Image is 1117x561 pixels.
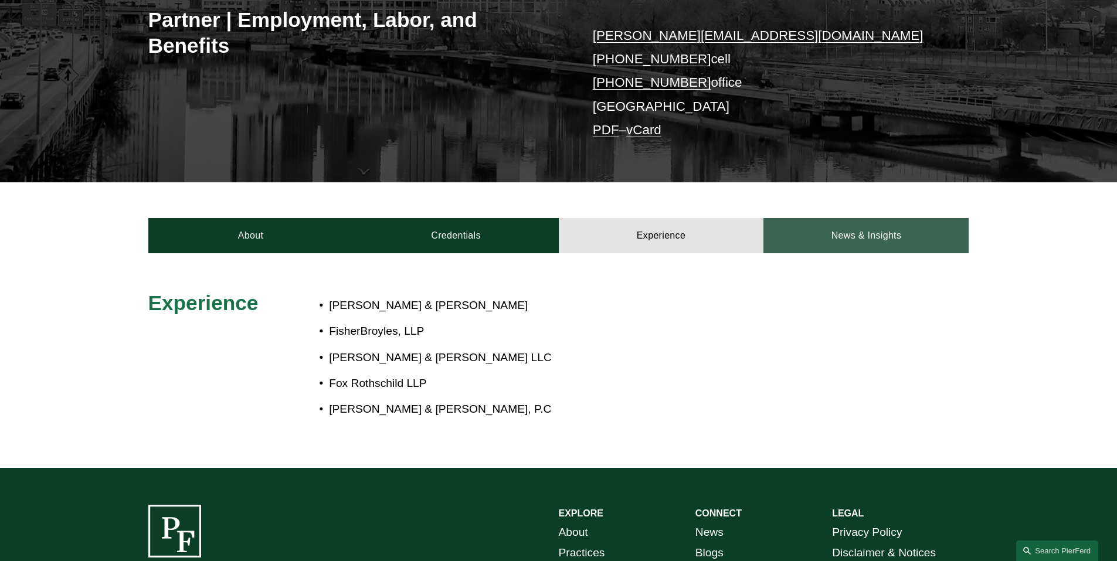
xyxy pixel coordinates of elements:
[832,508,864,518] strong: LEGAL
[354,218,559,253] a: Credentials
[329,373,866,394] p: Fox Rothschild LLP
[626,123,661,137] a: vCard
[832,522,902,543] a: Privacy Policy
[148,7,559,58] h3: Partner | Employment, Labor, and Benefits
[559,218,764,253] a: Experience
[593,52,711,66] a: [PHONE_NUMBER]
[1016,540,1098,561] a: Search this site
[593,75,711,90] a: [PHONE_NUMBER]
[695,508,742,518] strong: CONNECT
[593,28,924,43] a: [PERSON_NAME][EMAIL_ADDRESS][DOMAIN_NAME]
[148,291,259,314] span: Experience
[695,522,724,543] a: News
[329,399,866,420] p: [PERSON_NAME] & [PERSON_NAME], P.C
[329,295,866,316] p: [PERSON_NAME] & [PERSON_NAME]
[559,522,588,543] a: About
[593,24,935,142] p: cell office [GEOGRAPHIC_DATA] –
[559,508,603,518] strong: EXPLORE
[148,218,354,253] a: About
[329,321,866,342] p: FisherBroyles, LLP
[593,123,619,137] a: PDF
[329,348,866,368] p: [PERSON_NAME] & [PERSON_NAME] LLC
[763,218,969,253] a: News & Insights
